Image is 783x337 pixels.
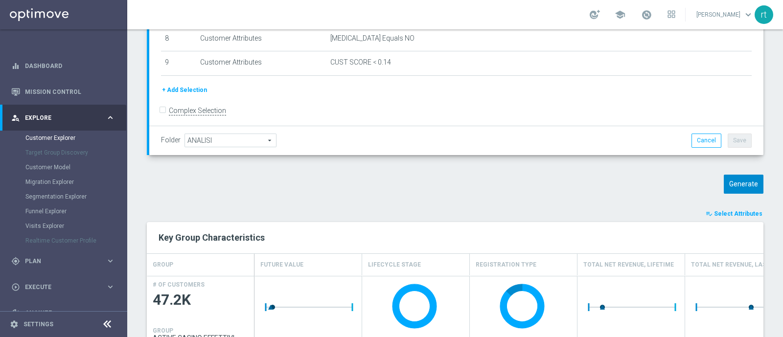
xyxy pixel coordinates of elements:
button: Generate [724,175,763,194]
td: 9 [161,51,196,76]
a: Customer Model [25,163,102,171]
a: Segmentation Explorer [25,193,102,201]
button: Cancel [691,134,721,147]
span: Select Attributes [714,210,762,217]
i: track_changes [11,309,20,317]
a: Funnel Explorer [25,207,102,215]
button: equalizer Dashboard [11,62,115,70]
h4: GROUP [153,327,173,334]
span: school [615,9,625,20]
a: Dashboard [25,53,115,79]
a: Settings [23,321,53,327]
i: keyboard_arrow_right [106,282,115,292]
button: playlist_add_check Select Attributes [705,208,763,219]
div: Target Group Discovery [25,145,126,160]
a: [PERSON_NAME]keyboard_arrow_down [695,7,755,22]
h4: Lifecycle Stage [368,256,421,273]
a: Migration Explorer [25,178,102,186]
i: gps_fixed [11,257,20,266]
span: 47.2K [153,291,249,310]
div: Analyze [11,309,106,317]
button: + Add Selection [161,85,208,95]
i: keyboard_arrow_right [106,308,115,317]
span: Execute [25,284,106,290]
div: Dashboard [11,53,115,79]
button: Save [728,134,752,147]
div: Segmentation Explorer [25,189,126,204]
h2: Key Group Characteristics [159,232,752,244]
i: play_circle_outline [11,283,20,292]
div: Migration Explorer [25,175,126,189]
button: play_circle_outline Execute keyboard_arrow_right [11,283,115,291]
span: keyboard_arrow_down [743,9,754,20]
span: [MEDICAL_DATA] Equals NO [330,34,415,43]
div: Customer Model [25,160,126,175]
i: equalizer [11,62,20,70]
button: gps_fixed Plan keyboard_arrow_right [11,257,115,265]
span: Explore [25,115,106,121]
i: settings [10,320,19,329]
a: Customer Explorer [25,134,102,142]
td: Customer Attributes [196,27,326,51]
div: Explore [11,113,106,122]
h4: Future Value [260,256,303,273]
button: person_search Explore keyboard_arrow_right [11,114,115,122]
h4: Total Net Revenue, Lifetime [583,256,674,273]
div: Plan [11,257,106,266]
label: Folder [161,136,181,144]
span: CUST SCORE < 0.14 [330,58,391,67]
span: Plan [25,258,106,264]
i: playlist_add_check [706,210,713,217]
div: Customer Explorer [25,131,126,145]
div: Funnel Explorer [25,204,126,219]
label: Complex Selection [169,106,226,115]
div: rt [755,5,773,24]
div: Realtime Customer Profile [25,233,126,248]
button: Mission Control [11,88,115,96]
h4: Registration Type [476,256,536,273]
a: Mission Control [25,79,115,105]
span: Analyze [25,310,106,316]
div: Mission Control [11,79,115,105]
h4: GROUP [153,256,173,273]
td: 8 [161,27,196,51]
h4: # OF CUSTOMERS [153,281,205,288]
td: Customer Attributes [196,51,326,76]
i: person_search [11,113,20,122]
i: keyboard_arrow_right [106,256,115,266]
div: Visits Explorer [25,219,126,233]
a: Visits Explorer [25,222,102,230]
i: keyboard_arrow_right [106,113,115,122]
button: track_changes Analyze keyboard_arrow_right [11,309,115,317]
div: Execute [11,283,106,292]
